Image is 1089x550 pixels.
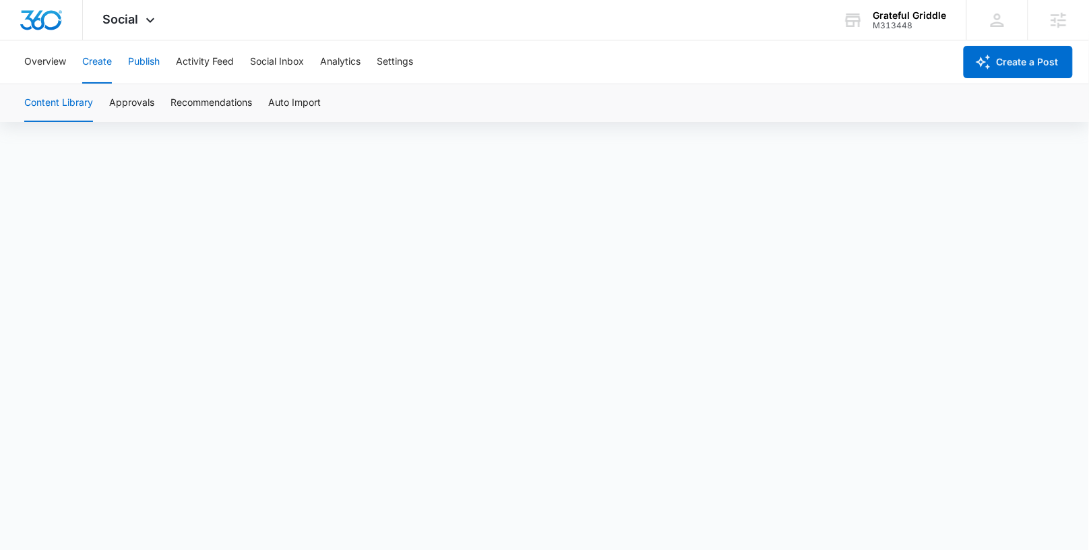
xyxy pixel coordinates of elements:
[24,84,93,122] button: Content Library
[377,40,413,84] button: Settings
[250,40,304,84] button: Social Inbox
[873,21,947,30] div: account id
[964,46,1073,78] button: Create a Post
[170,84,252,122] button: Recommendations
[268,84,321,122] button: Auto Import
[320,40,361,84] button: Analytics
[873,10,947,21] div: account name
[109,84,154,122] button: Approvals
[128,40,160,84] button: Publish
[176,40,234,84] button: Activity Feed
[82,40,112,84] button: Create
[103,12,139,26] span: Social
[24,40,66,84] button: Overview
